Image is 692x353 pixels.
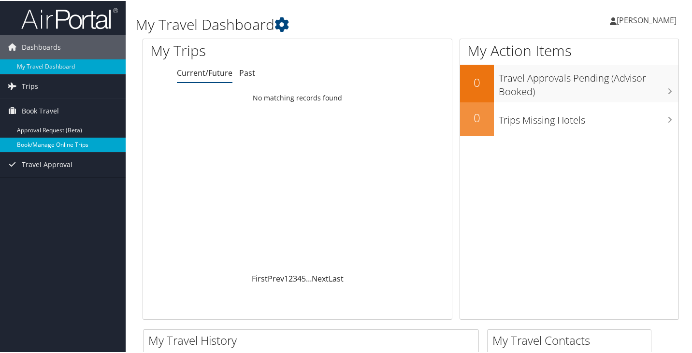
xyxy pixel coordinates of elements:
h2: 0 [460,109,494,125]
h3: Travel Approvals Pending (Advisor Booked) [499,66,678,98]
img: airportal-logo.png [21,6,118,29]
a: [PERSON_NAME] [610,5,686,34]
span: … [306,272,312,283]
h3: Trips Missing Hotels [499,108,678,126]
td: No matching records found [143,88,452,106]
a: 1 [284,272,288,283]
h2: My Travel History [148,331,478,348]
span: Trips [22,73,38,98]
a: 0Trips Missing Hotels [460,101,678,135]
span: Book Travel [22,98,59,122]
span: Dashboards [22,34,61,58]
a: Prev [268,272,284,283]
a: 3 [293,272,297,283]
a: 4 [297,272,302,283]
a: Last [329,272,344,283]
a: 5 [302,272,306,283]
span: Travel Approval [22,152,72,176]
h1: My Action Items [460,40,678,60]
a: 2 [288,272,293,283]
h1: My Travel Dashboard [135,14,503,34]
a: Current/Future [177,67,232,77]
a: First [252,272,268,283]
h2: My Travel Contacts [492,331,651,348]
h1: My Trips [150,40,316,60]
span: [PERSON_NAME] [617,14,677,25]
a: 0Travel Approvals Pending (Advisor Booked) [460,64,678,101]
h2: 0 [460,73,494,90]
a: Next [312,272,329,283]
a: Past [239,67,255,77]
